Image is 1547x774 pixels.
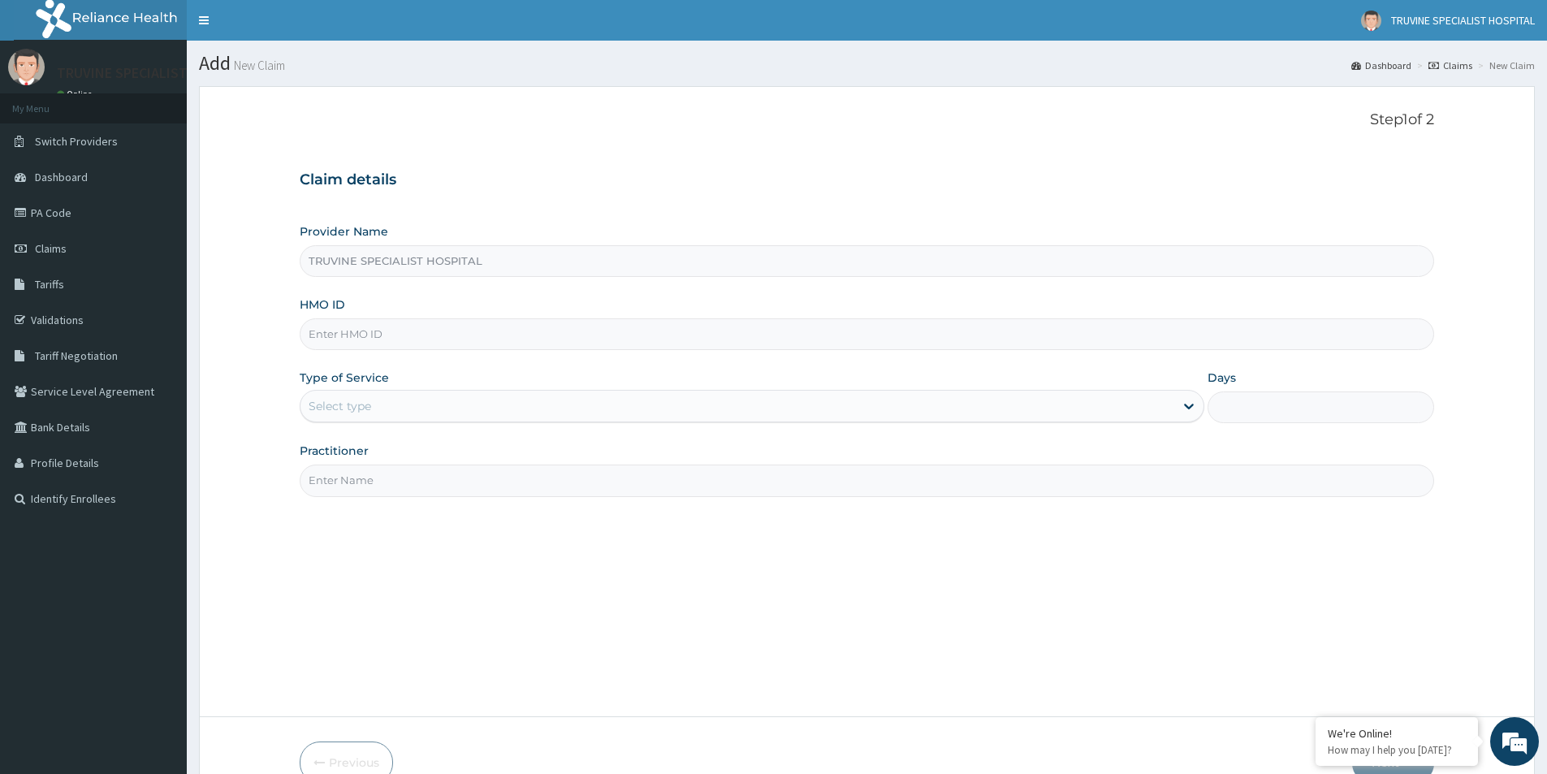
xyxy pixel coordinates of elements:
label: Type of Service [300,370,389,386]
span: Claims [35,241,67,256]
h1: Add [199,53,1535,74]
img: User Image [1361,11,1381,31]
a: Claims [1428,58,1472,72]
span: Dashboard [35,170,88,184]
label: Days [1208,370,1236,386]
input: Enter Name [300,465,1434,496]
div: We're Online! [1328,726,1466,741]
span: Switch Providers [35,134,118,149]
h3: Claim details [300,171,1434,189]
img: User Image [8,49,45,85]
div: Select type [309,398,371,414]
p: TRUVINE SPECIALIST HOSPITAL [57,66,254,80]
p: How may I help you today? [1328,743,1466,757]
span: Tariff Negotiation [35,348,118,363]
a: Online [57,89,96,100]
span: Tariffs [35,277,64,292]
input: Enter HMO ID [300,318,1434,350]
label: Provider Name [300,223,388,240]
label: HMO ID [300,296,345,313]
span: TRUVINE SPECIALIST HOSPITAL [1391,13,1535,28]
a: Dashboard [1351,58,1411,72]
li: New Claim [1474,58,1535,72]
label: Practitioner [300,443,369,459]
small: New Claim [231,59,285,71]
p: Step 1 of 2 [300,111,1434,129]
